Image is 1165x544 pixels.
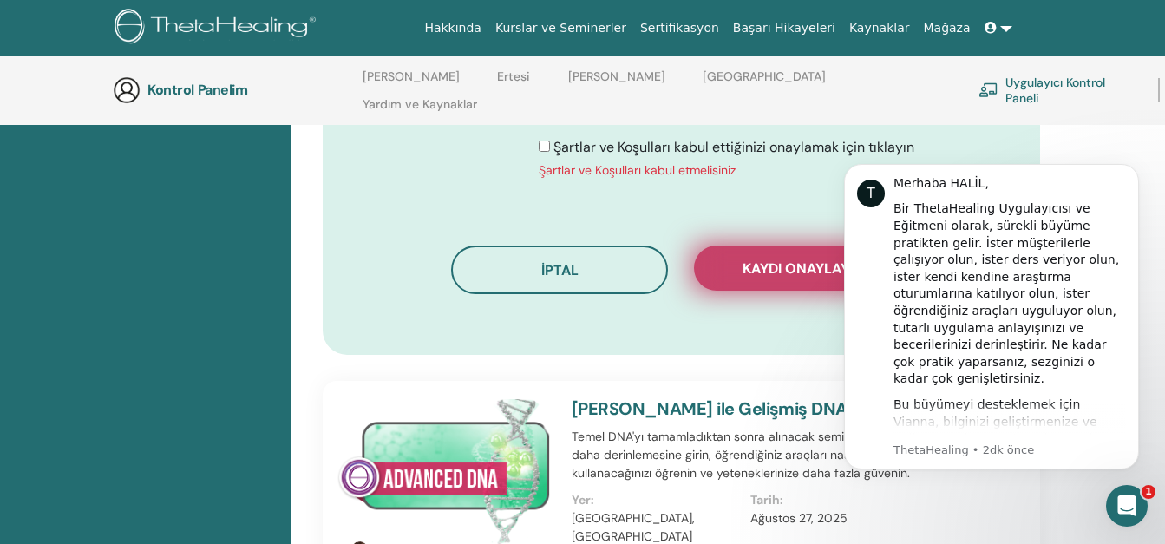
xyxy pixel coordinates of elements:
[539,161,914,180] div: Şartlar ve Koşulları kabul etmelisiniz
[568,69,665,97] a: [PERSON_NAME]
[842,12,917,44] a: Kaynaklar
[1142,485,1155,499] span: 1
[978,71,1137,109] a: Uygulayıcı Kontrol Paneli
[337,398,551,544] img: Gelişmiş DNA
[541,261,579,279] span: İptal
[703,69,826,97] a: [GEOGRAPHIC_DATA]
[497,69,530,97] a: Ertesi
[572,428,930,482] p: Temel DNA'yı tamamladıktan sonra alınacak seminerdir. Tekniğe daha derinlemesine girin, öğrendiği...
[750,491,920,509] p: Tarih:
[726,12,842,44] a: Başarı Hikayeleri
[417,12,488,44] a: Hakkında
[113,76,141,104] img: generic-user-icon.jpg
[451,246,668,294] button: İptal
[572,491,741,509] p: Yer:
[553,138,914,156] span: Şartlar ve Koşulları kabul ettiğinizi onaylamak için tıklayın
[1005,75,1137,106] font: Uygulayıcı Kontrol Paneli
[743,259,863,278] span: Kaydı onaylayın
[115,9,322,48] img: logo.png
[750,509,920,528] p: Ağustos 27, 2025
[572,397,848,420] a: [PERSON_NAME] ile Gelişmiş DNA
[916,12,977,44] a: Mağaza
[978,82,998,97] img: chalkboard-teacher.svg
[633,12,726,44] a: Sertifikasyon
[75,259,308,480] div: Bu büyümeyi desteklemek için Vianna, bilginizi geliştirmenize ve gelişmeye devam etmenize yardımc...
[694,246,911,291] button: Kaydı onaylayın
[363,97,477,125] a: Yardım ve Kaynaklar
[1106,485,1148,527] iframe: Intercom live chat
[147,82,321,98] h3: Kontrol Panelim
[818,138,1165,497] iframe: Intercom notifications mesaj
[488,12,633,44] a: Kurslar ve Seminerler
[75,305,308,320] p: ThetaHealing'den gelen mesaj, 2dk önce gönderildi
[363,69,460,97] a: [PERSON_NAME]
